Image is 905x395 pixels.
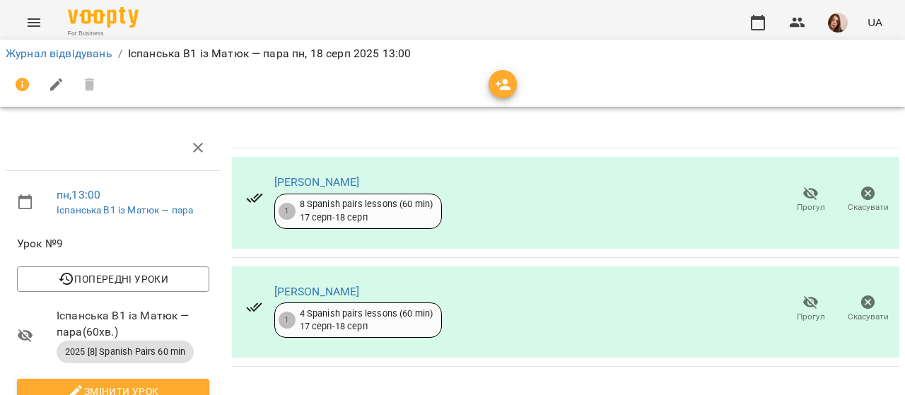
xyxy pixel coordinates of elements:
[828,13,848,33] img: 6cd80b088ed49068c990d7a30548842a.jpg
[274,175,360,189] a: [PERSON_NAME]
[839,180,897,220] button: Скасувати
[57,188,100,201] a: пн , 13:00
[868,15,882,30] span: UA
[274,285,360,298] a: [PERSON_NAME]
[797,311,825,323] span: Прогул
[862,9,888,35] button: UA
[17,266,209,292] button: Попередні уроки
[57,204,193,216] a: Іспанська В1 із Матюк — пара
[797,201,825,213] span: Прогул
[782,289,839,329] button: Прогул
[300,198,433,224] div: 8 Spanish pairs lessons (60 min) 17 серп - 18 серп
[782,180,839,220] button: Прогул
[57,346,194,358] span: 2025 [8] Spanish Pairs 60 min
[848,311,889,323] span: Скасувати
[28,271,198,288] span: Попередні уроки
[848,201,889,213] span: Скасувати
[17,235,209,252] span: Урок №9
[128,45,411,62] p: Іспанська В1 із Матюк — пара пн, 18 серп 2025 13:00
[279,312,296,329] div: 1
[839,289,897,329] button: Скасувати
[118,45,122,62] li: /
[17,6,51,40] button: Menu
[68,7,139,28] img: Voopty Logo
[57,307,209,341] span: Іспанська В1 із Матюк — пара ( 60 хв. )
[6,45,899,62] nav: breadcrumb
[68,29,139,38] span: For Business
[300,307,433,334] div: 4 Spanish pairs lessons (60 min) 17 серп - 18 серп
[279,203,296,220] div: 1
[6,47,112,60] a: Журнал відвідувань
